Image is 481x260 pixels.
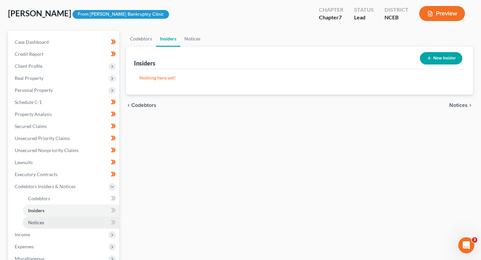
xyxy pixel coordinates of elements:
span: Insiders [28,208,44,213]
span: 3 [472,237,477,243]
a: Insiders [23,205,119,217]
button: New Insider [420,52,462,64]
span: Property Analysis [15,111,52,117]
span: Real Property [15,75,43,81]
div: District [384,6,409,14]
div: Status [354,6,374,14]
a: Case Dashboard [9,36,119,48]
span: Codebtors Insiders & Notices [15,183,75,189]
span: Notices [28,220,44,225]
span: Personal Property [15,87,53,93]
a: Codebtors [23,192,119,205]
button: Preview [419,6,465,21]
span: Expenses [15,244,34,249]
div: NCEB [384,14,409,21]
button: chevron_left Codebtors [126,103,156,108]
a: Unsecured Priority Claims [9,132,119,144]
span: Case Dashboard [15,39,49,45]
span: Credit Report [15,51,43,57]
span: Unsecured Priority Claims [15,135,70,141]
span: Codebtors [131,103,156,108]
a: Lawsuits [9,156,119,168]
i: chevron_right [468,103,473,108]
p: Nothing here yet! [139,75,460,81]
button: Notices chevron_right [449,103,473,108]
a: Schedule C-1 [9,96,119,108]
div: Insiders [134,59,155,67]
div: Chapter [319,6,343,14]
span: Unsecured Nonpriority Claims [15,147,78,153]
a: Insiders [156,31,180,47]
a: Unsecured Nonpriority Claims [9,144,119,156]
a: Notices [180,31,204,47]
div: Chapter [319,14,343,21]
span: 7 [339,14,342,20]
div: From [PERSON_NAME] Bankruptcy Clinic [72,10,169,19]
span: Client Profile [15,63,42,69]
a: Executory Contracts [9,168,119,180]
span: Lawsuits [15,159,33,165]
a: Property Analysis [9,108,119,120]
span: Schedule C-1 [15,99,42,105]
span: Income [15,232,30,237]
span: Notices [449,103,468,108]
i: chevron_left [126,103,131,108]
a: Credit Report [9,48,119,60]
span: Executory Contracts [15,171,57,177]
a: Secured Claims [9,120,119,132]
span: Secured Claims [15,123,47,129]
span: [PERSON_NAME] [8,8,71,18]
span: Codebtors [28,196,50,201]
a: Notices [23,217,119,229]
a: Codebtors [126,31,156,47]
iframe: Intercom live chat [458,237,474,253]
div: Lead [354,14,374,21]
